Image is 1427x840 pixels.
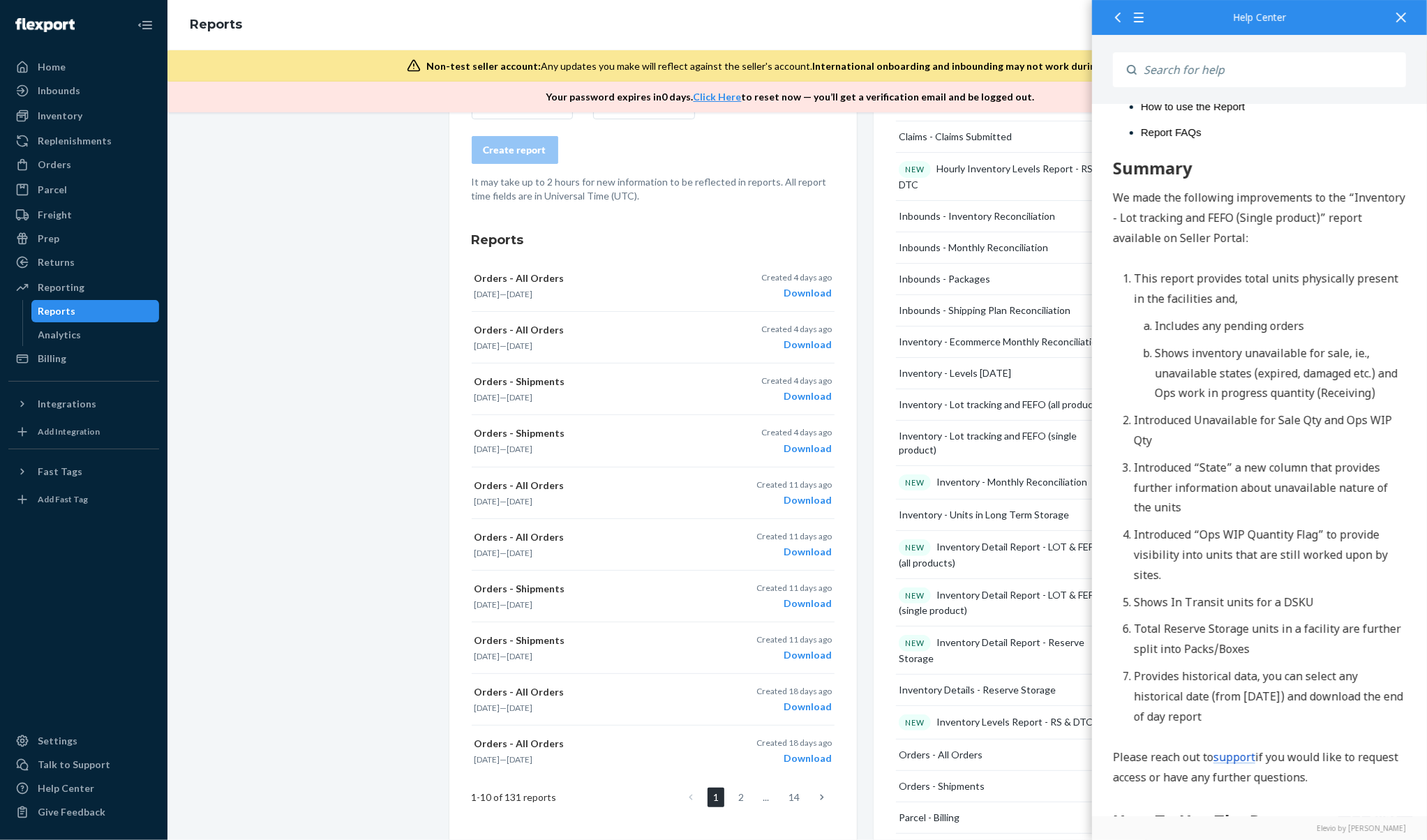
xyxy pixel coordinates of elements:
[21,271,313,327] span: We made the following improvements to the “Inventory - Lot tracking and FEFO (Single product)” re...
[475,685,710,699] p: Orders - All Orders
[507,599,533,610] time: [DATE]
[8,179,159,201] a: Parcel
[475,547,710,559] p: —
[507,651,533,661] time: [DATE]
[38,758,110,772] div: Talk to Support
[38,493,88,505] div: Add Fast Tag
[899,303,1070,317] div: Inbounds - Shipping Plan Reconciliation
[756,493,832,507] div: Download
[756,582,832,594] p: Created 11 days ago
[896,201,1123,232] button: Inbounds - Inventory Reconciliation
[472,312,835,363] button: Orders - All Orders[DATE]—[DATE]Created 4 days agoDownload
[756,545,832,559] div: Download
[896,531,1123,579] button: NEWInventory Detail Report - LOT & FEFO (all products)
[761,442,832,456] div: Download
[896,771,1123,802] button: Orders - Shipments
[896,579,1123,627] button: NEWInventory Detail Report - LOT & FEFO (single product)
[899,335,1103,349] div: Inventory - Ecommerce Monthly Reconciliation
[507,340,533,351] time: [DATE]
[472,622,835,674] button: Orders - Shipments[DATE]—[DATE]Created 11 days agoDownload
[896,802,1123,834] button: Parcel - Billing
[472,136,558,164] button: Create report
[896,627,1123,675] button: NEWInventory Detail Report - Reserve Storage
[475,599,500,610] time: [DATE]
[507,496,533,507] time: [DATE]
[8,105,159,127] a: Inventory
[475,323,710,337] p: Orders - All Orders
[38,328,82,342] div: Analytics
[475,702,710,714] p: —
[131,11,159,39] button: Close Navigation
[756,685,832,697] p: Created 18 days ago
[899,241,1048,255] div: Inbounds - Monthly Reconciliation
[899,508,1069,522] div: Inventory - Units in Long Term Storage
[38,208,72,222] div: Freight
[8,276,159,299] a: Reporting
[475,582,710,596] p: Orders - Shipments
[475,599,710,610] p: —
[472,260,835,312] button: Orders - All Orders[DATE]—[DATE]Created 4 days agoDownload
[896,740,1123,771] button: Orders - All Orders
[8,347,159,370] a: Billing
[8,80,159,102] a: Inbounds
[475,737,710,751] p: Orders - All Orders
[38,183,67,197] div: Parcel
[896,153,1123,201] button: NEWHourly Inventory Levels Report - RS & DTC
[507,444,533,454] time: [DATE]
[38,109,82,123] div: Inventory
[896,264,1123,295] button: Inbounds - Packages
[42,493,300,529] span: Introduced Unavailable for Sale Qty and Ops WIP Qty
[472,571,835,622] button: Orders - Shipments[DATE]—[DATE]Created 11 days agoDownload
[758,788,775,807] li: ...
[475,754,500,765] time: [DATE]
[472,674,835,726] button: Orders - All Orders[DATE]—[DATE]Created 18 days agoDownload
[31,10,59,22] span: Chat
[475,548,500,558] time: [DATE]
[1137,52,1406,87] input: Search
[899,161,1107,192] div: Hourly Inventory Levels Report - RS & DTC
[783,788,805,807] a: Page 14
[756,530,832,542] p: Created 11 days ago
[21,94,96,110] span: In this Article:
[899,366,1011,380] div: Inventory - Levels [DATE]
[899,748,983,762] div: Orders - All Orders
[899,209,1055,223] div: Inbounds - Inventory Reconciliation
[475,375,710,389] p: Orders - Shipments
[8,227,159,250] a: Prep
[38,426,100,437] div: Add Integration
[8,130,159,152] a: Replenishments
[21,28,314,75] div: 963 Inventory Detail Report - LOT & FEFO (Single product)
[475,271,710,285] p: Orders - All Orders
[905,477,925,488] p: NEW
[507,548,533,558] time: [DATE]
[38,60,66,74] div: Home
[38,734,77,748] div: Settings
[896,500,1123,531] button: Inventory - Units in Long Term Storage
[896,421,1123,466] button: Inventory - Lot tracking and FEFO (single product)
[905,164,925,175] p: NEW
[475,495,710,507] p: —
[896,358,1123,389] button: Inventory - Levels [DATE]
[8,153,159,176] a: Orders
[38,134,112,148] div: Replenishments
[761,323,832,335] p: Created 4 days ago
[896,389,1123,421] button: Inventory - Lot tracking and FEFO (all products)
[38,158,71,172] div: Orders
[905,542,925,553] p: NEW
[756,737,832,749] p: Created 18 days ago
[899,429,1107,457] div: Inventory - Lot tracking and FEFO (single product)
[8,753,159,776] button: Talk to Support
[31,300,160,322] a: Reports
[38,280,84,294] div: Reporting
[42,352,306,387] span: This report provides total units physically present in the facilities and,
[475,288,710,300] p: —
[899,587,1110,618] div: Inventory Detail Report - LOT & FEFO (single product)
[761,286,832,300] div: Download
[42,675,222,691] span: Shows In Transit units for a DSKU
[896,327,1123,358] button: Inventory - Ecommerce Monthly Reconciliation
[63,399,212,414] span: Includes any pending orders
[475,444,500,454] time: [DATE]
[472,467,835,519] button: Orders - All Orders[DATE]—[DATE]Created 11 days agoDownload
[896,232,1123,264] button: Inbounds - Monthly Reconciliation
[63,426,306,482] span: Shows inventory unavailable for sale, ie., unavailable states (expired, damaged etc.) and Ops wor...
